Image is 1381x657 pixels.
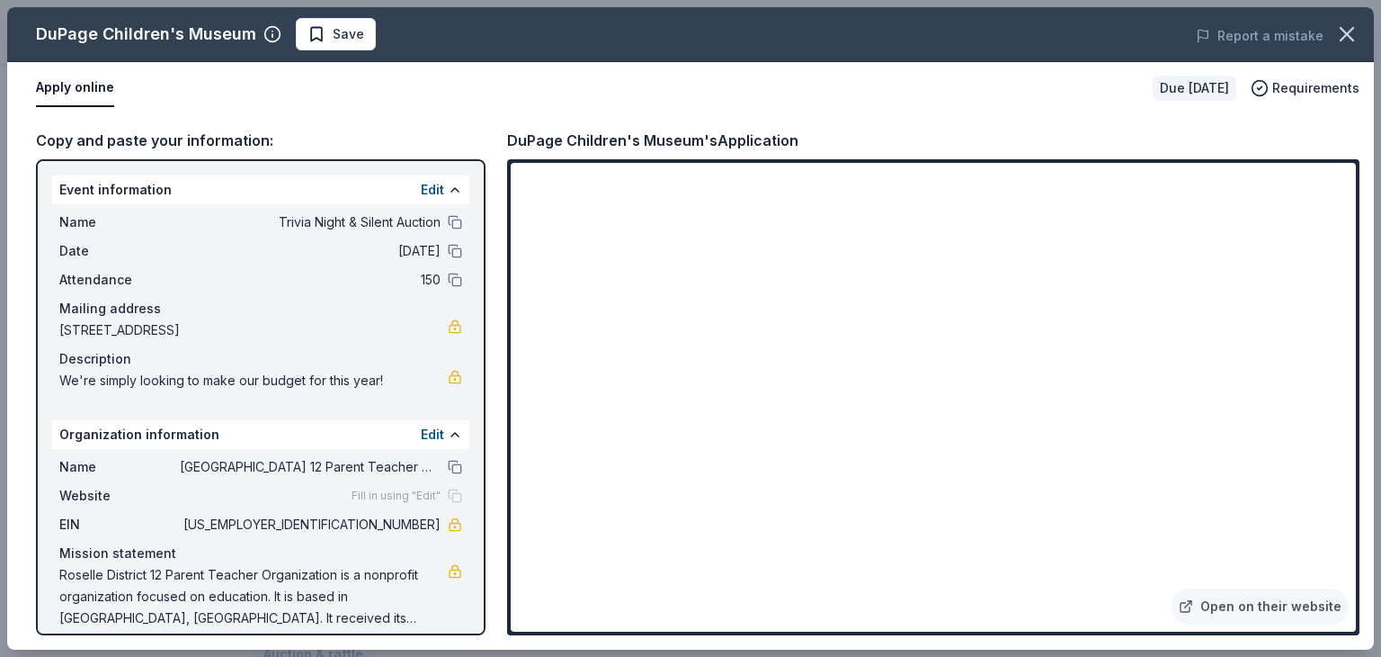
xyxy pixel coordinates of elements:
[352,489,441,503] span: Fill in using "Edit"
[59,269,180,291] span: Attendance
[180,456,441,478] span: [GEOGRAPHIC_DATA] 12 Parent Teacher Organization
[59,240,180,262] span: Date
[421,424,444,445] button: Edit
[333,23,364,45] span: Save
[59,485,180,507] span: Website
[180,269,441,291] span: 150
[421,179,444,201] button: Edit
[59,456,180,478] span: Name
[1251,77,1359,99] button: Requirements
[59,211,180,233] span: Name
[59,543,462,564] div: Mission statement
[1153,76,1236,101] div: Due [DATE]
[1272,77,1359,99] span: Requirements
[180,211,441,233] span: Trivia Night & Silent Auction
[296,18,376,50] button: Save
[59,319,448,341] span: [STREET_ADDRESS]
[180,514,441,535] span: [US_EMPLOYER_IDENTIFICATION_NUMBER]
[36,129,486,152] div: Copy and paste your information:
[507,129,798,152] div: DuPage Children's Museum's Application
[59,298,462,319] div: Mailing address
[52,420,469,449] div: Organization information
[180,240,441,262] span: [DATE]
[59,564,448,629] span: Roselle District 12 Parent Teacher Organization is a nonprofit organization focused on education....
[59,514,180,535] span: EIN
[36,20,256,49] div: DuPage Children's Museum
[52,175,469,204] div: Event information
[1196,25,1323,47] button: Report a mistake
[59,348,462,370] div: Description
[36,69,114,107] button: Apply online
[59,370,448,391] span: We're simply looking to make our budget for this year!
[1172,589,1349,625] a: Open on their website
